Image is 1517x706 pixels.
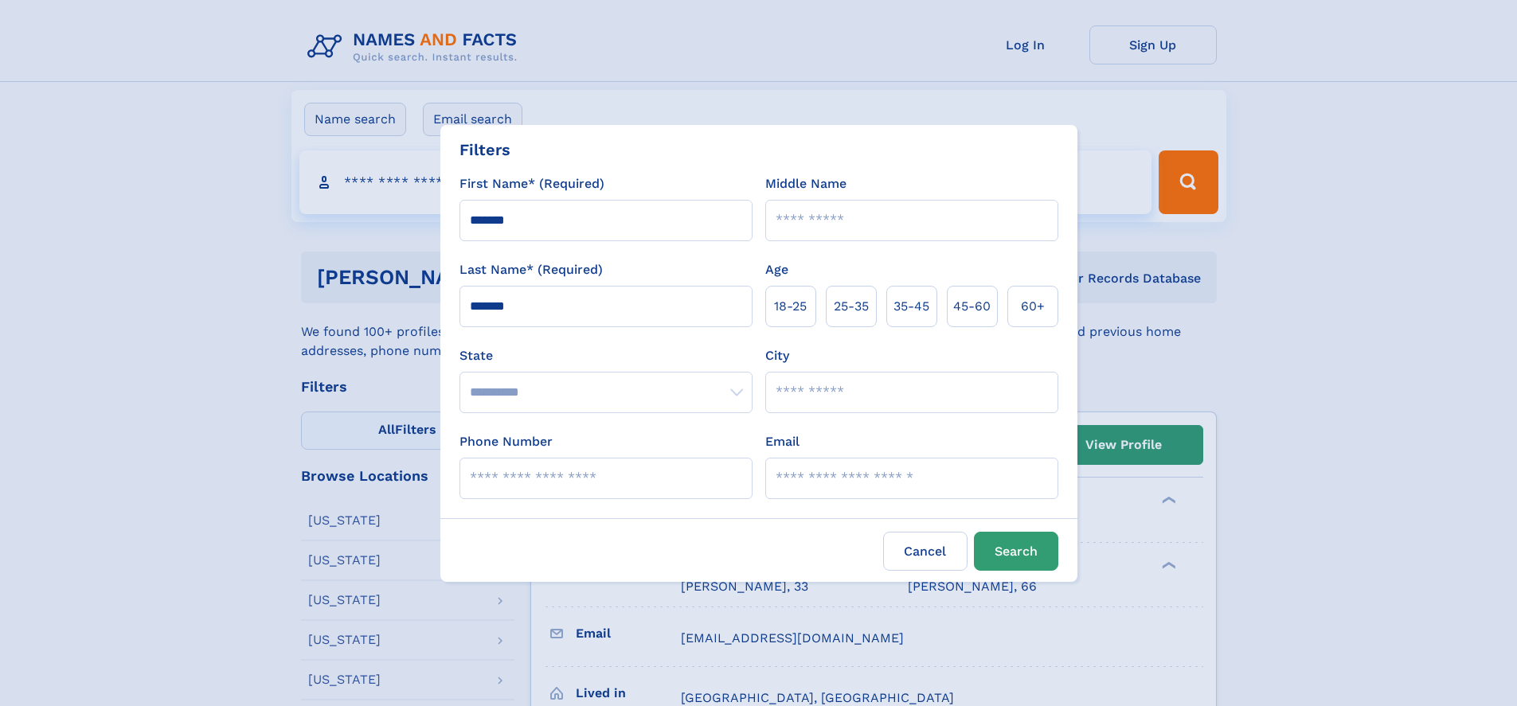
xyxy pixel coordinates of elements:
[953,297,991,316] span: 45‑60
[459,174,604,193] label: First Name* (Required)
[459,346,753,365] label: State
[459,260,603,279] label: Last Name* (Required)
[459,432,553,451] label: Phone Number
[1021,297,1045,316] span: 60+
[765,346,789,365] label: City
[893,297,929,316] span: 35‑45
[765,174,846,193] label: Middle Name
[834,297,869,316] span: 25‑35
[459,138,510,162] div: Filters
[765,260,788,279] label: Age
[974,532,1058,571] button: Search
[883,532,968,571] label: Cancel
[765,432,800,451] label: Email
[774,297,807,316] span: 18‑25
